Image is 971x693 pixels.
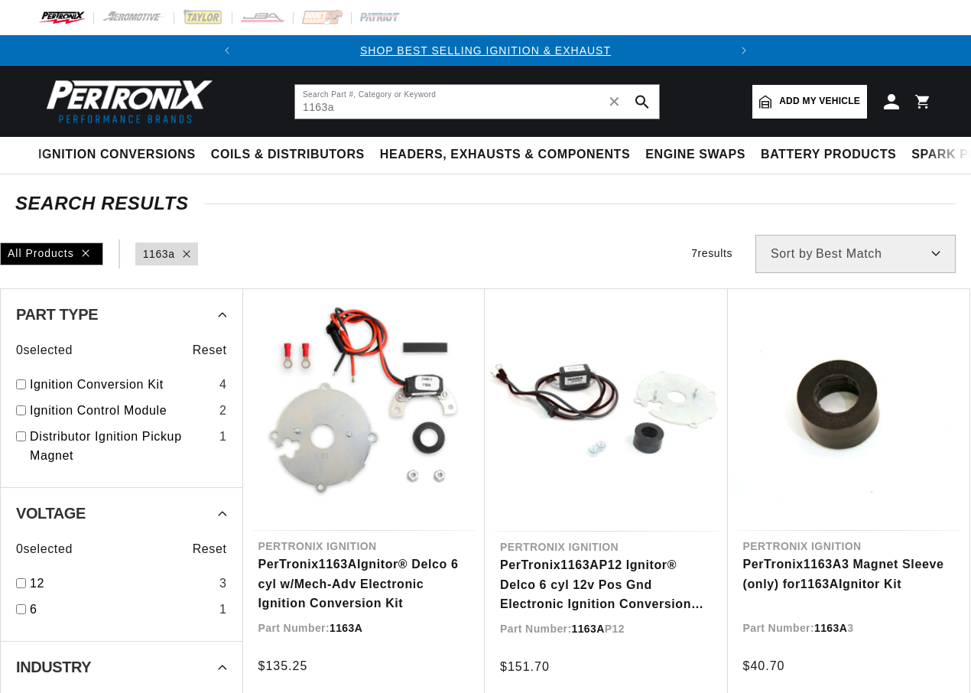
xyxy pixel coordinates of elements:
[645,147,745,163] span: Engine Swaps
[771,248,813,260] span: Sort by
[219,574,227,594] div: 3
[500,555,713,614] a: PerTronix1163AP12 Ignitor® Delco 6 cyl 12v Pos Gnd Electronic Ignition Conversion Kit
[16,659,91,675] span: Industry
[779,94,860,109] span: Add my vehicle
[143,246,175,262] a: 1163a
[372,137,638,173] summary: Headers, Exhausts & Components
[219,401,227,421] div: 2
[219,427,227,447] div: 1
[219,600,227,620] div: 1
[380,147,630,163] span: Headers, Exhausts & Components
[242,42,729,59] div: 1 of 2
[258,555,470,613] a: PerTronix1163AIgnitor® Delco 6 cyl w/Mech-Adv Electronic Ignition Conversion Kit
[295,85,659,119] input: Search Part #, Category or Keyword
[729,35,759,66] button: Translation missing: en.sections.announcements.next_announcement
[203,137,372,173] summary: Coils & Distributors
[16,539,73,559] span: 0 selected
[743,555,955,594] a: PerTronix1163A3 Magnet Sleeve (only) for1163AIgnitor Kit
[30,574,213,594] a: 12
[38,75,214,128] img: Pertronix
[30,375,213,395] a: Ignition Conversion Kit
[30,427,213,466] a: Distributor Ignition Pickup Magnet
[193,340,227,360] span: Reset
[38,137,203,173] summary: Ignition Conversions
[16,506,86,521] span: Voltage
[16,340,73,360] span: 0 selected
[15,196,956,211] div: SEARCH RESULTS
[755,235,956,273] select: Sort by
[30,401,213,421] a: Ignition Control Module
[242,42,729,59] div: Announcement
[752,85,867,119] a: Add my vehicle
[753,137,904,173] summary: Battery Products
[30,600,213,620] a: 6
[625,85,659,119] button: search button
[16,307,98,322] span: Part Type
[691,247,732,259] span: 7 results
[38,147,196,163] span: Ignition Conversions
[212,35,242,66] button: Translation missing: en.sections.announcements.previous_announcement
[219,375,227,395] div: 4
[360,44,611,57] a: SHOP BEST SELLING IGNITION & EXHAUST
[193,539,227,559] span: Reset
[638,137,753,173] summary: Engine Swaps
[761,147,896,163] span: Battery Products
[211,147,365,163] span: Coils & Distributors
